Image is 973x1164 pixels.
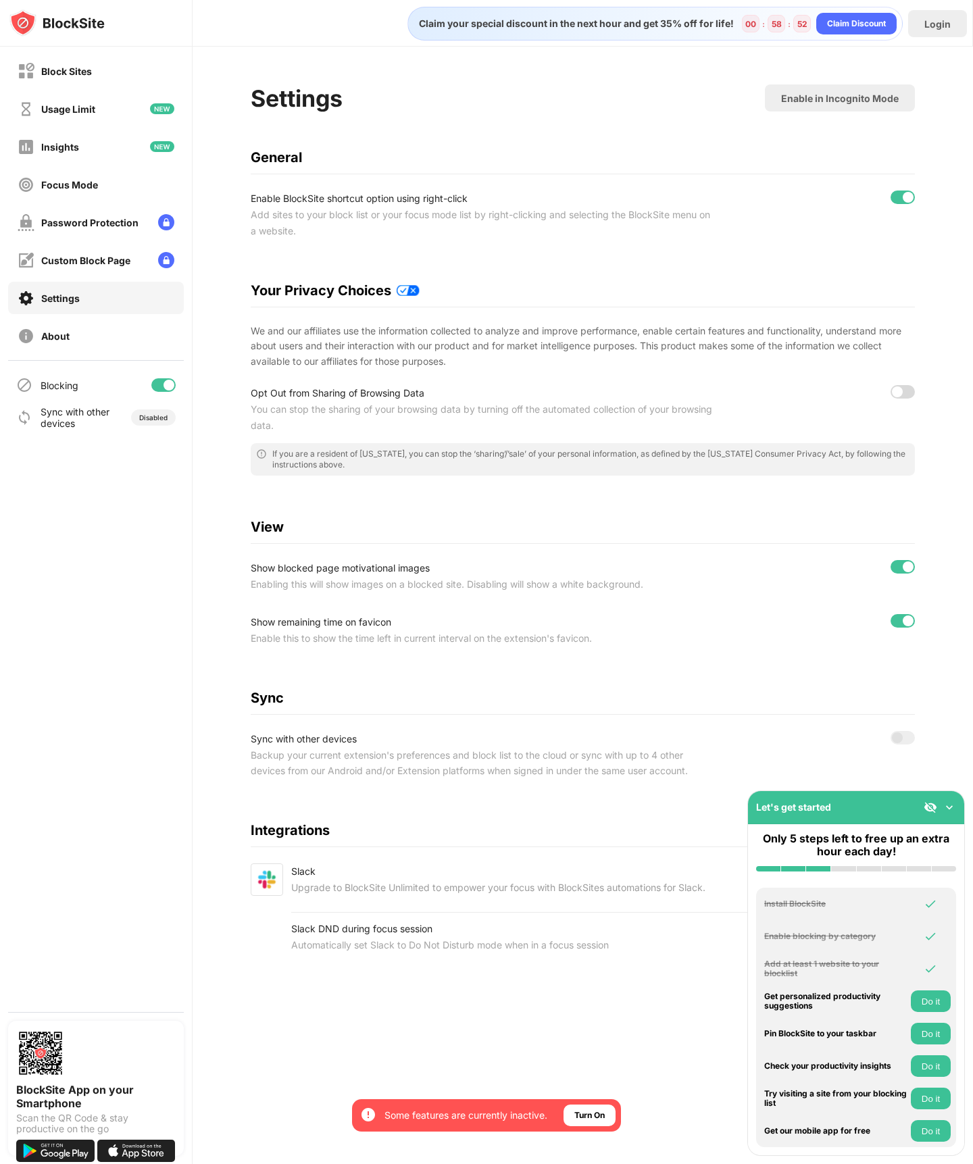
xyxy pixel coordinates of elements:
div: Settings [41,293,80,304]
img: logo-blocksite.svg [9,9,105,36]
div: Sync with other devices [41,406,110,429]
button: Do it [911,990,951,1012]
img: omni-check.svg [924,962,937,976]
div: 00 [745,19,756,29]
div: Get personalized productivity suggestions [764,992,907,1011]
div: : [759,16,768,32]
div: : [785,16,793,32]
div: Enabling this will show images on a blocked site. Disabling will show a white background. [251,576,716,592]
div: Install BlockSite [764,899,907,909]
img: block-off.svg [18,63,34,80]
img: privacy-policy-updates.svg [397,285,420,296]
div: Turn On [574,1109,605,1122]
button: Do it [911,1120,951,1142]
div: Password Protection [41,217,139,228]
div: Focus Mode [41,179,98,191]
div: BlockSite App on your Smartphone [16,1083,176,1110]
div: Insights [41,141,79,153]
div: Settings [251,84,343,112]
div: Enable blocking by category [764,932,907,941]
div: Only 5 steps left to free up an extra hour each day! [756,832,956,858]
div: 58 [772,19,782,29]
div: Sync [251,690,914,706]
div: Automatically set Slack to Do Not Disturb mode when in a focus session [291,937,728,953]
div: Backup your current extension's preferences and block list to the cloud or sync with up to 4 othe... [251,747,716,780]
div: Disabled [139,413,168,422]
img: blocking-icon.svg [16,377,32,393]
div: 52 [797,19,807,29]
div: If you are a resident of [US_STATE], you can stop the ‘sharing’/’sale’ of your personal informati... [272,449,909,470]
div: You can stop the sharing of your browsing data by turning off the automated collection of your br... [251,401,716,434]
img: password-protection-off.svg [18,214,34,231]
div: Let's get started [756,801,831,813]
div: Integrations [251,822,914,838]
div: View [251,519,914,535]
div: Try visiting a site from your blocking list [764,1089,907,1109]
img: options-page-qr-code.png [16,1029,65,1078]
div: Enable this to show the time left in current interval on the extension's favicon. [251,630,716,647]
img: download-on-the-app-store.svg [97,1140,176,1162]
img: slack.svg [251,863,283,896]
img: omni-check.svg [924,897,937,911]
img: about-off.svg [18,328,34,345]
div: Enable BlockSite shortcut option using right-click [251,191,716,207]
img: new-icon.svg [150,103,174,114]
img: omni-setup-toggle.svg [943,801,956,814]
div: Your Privacy Choices [251,282,914,299]
img: error-circle-white.svg [360,1107,376,1123]
div: Pin BlockSite to your taskbar [764,1029,907,1038]
img: settings-on.svg [18,290,34,307]
img: get-it-on-google-play.svg [16,1140,95,1162]
div: Login [924,18,951,30]
div: General [251,149,914,166]
img: sync-icon.svg [16,409,32,426]
img: error-circle-outline.svg [256,449,267,459]
div: Opt Out from Sharing of Browsing Data [251,385,716,401]
button: Do it [911,1088,951,1109]
button: Do it [911,1023,951,1044]
div: Some features are currently inactive. [384,1109,547,1122]
div: Custom Block Page [41,255,130,266]
div: About [41,330,70,342]
div: Upgrade to BlockSite Unlimited to empower your focus with BlockSites automations for Slack. [291,880,705,896]
img: omni-check.svg [924,930,937,943]
div: Slack [291,863,705,880]
img: new-icon.svg [150,141,174,152]
img: time-usage-off.svg [18,101,34,118]
div: Add at least 1 website to your blocklist [764,959,907,979]
div: Enable in Incognito Mode [781,93,899,104]
div: Show blocked page motivational images [251,560,716,576]
div: Usage Limit [41,103,95,115]
div: Block Sites [41,66,92,77]
div: Sync with other devices [251,731,716,747]
div: Check your productivity insights [764,1061,907,1071]
img: customize-block-page-off.svg [18,252,34,269]
img: eye-not-visible.svg [924,801,937,814]
div: We and our affiliates use the information collected to analyze and improve performance, enable ce... [251,324,914,369]
div: Claim your special discount in the next hour and get 35% off for life! [411,18,734,30]
button: Do it [911,1055,951,1077]
img: lock-menu.svg [158,214,174,230]
img: lock-menu.svg [158,252,174,268]
div: Scan the QR Code & stay productive on the go [16,1113,176,1134]
div: Claim Discount [827,17,886,30]
img: focus-off.svg [18,176,34,193]
div: Show remaining time on favicon [251,614,716,630]
div: Add sites to your block list or your focus mode list by right-clicking and selecting the BlockSit... [251,207,716,239]
img: insights-off.svg [18,138,34,155]
div: Get our mobile app for free [764,1126,907,1136]
div: Blocking [41,380,78,391]
div: Slack DND during focus session [291,921,728,937]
